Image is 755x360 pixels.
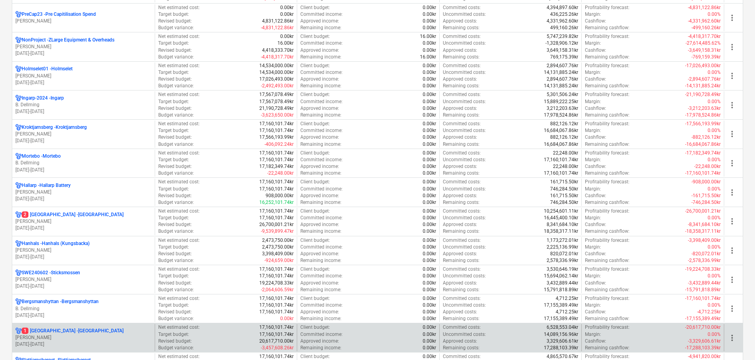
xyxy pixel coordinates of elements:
p: 882,126.12kr [550,134,578,141]
p: Approved costs : [443,47,477,54]
div: 1[GEOGRAPHIC_DATA] -[GEOGRAPHIC_DATA][PERSON_NAME][DATE]-[DATE] [15,328,152,348]
p: Remaining income : [300,170,341,177]
p: -499,160.26kr [691,25,721,31]
p: 14,131,885.24kr [544,69,578,76]
p: 4,394,897.60kr [547,4,578,11]
p: 0.00kr [280,11,294,18]
p: 16.00kr [420,33,436,40]
p: Margin : [585,11,601,18]
p: 17,160,101.74kr [259,186,294,192]
p: 4,418,333.70kr [262,47,294,54]
p: Uncommitted costs : [443,156,486,163]
p: -4,831,122.86kr [261,25,294,31]
p: -161,715.50kr [691,192,721,199]
p: Cashflow : [585,76,606,83]
p: 17,566,193.99kr [259,134,294,141]
p: -3,649,158.31kr [688,47,721,54]
p: Remaining income : [300,54,341,60]
p: 0.00kr [423,25,436,31]
p: Net estimated cost : [158,62,200,69]
p: Target budget : [158,186,189,192]
p: 3,212,203.63kr [547,105,578,112]
iframe: Chat Widget [716,322,755,360]
p: Target budget : [158,98,189,105]
p: Budget variance : [158,141,194,148]
span: more_vert [727,71,737,81]
p: SWE240602 - Sticksmossen [22,270,80,276]
p: Cashflow : [585,105,606,112]
p: -14,131,885.24kr [685,83,721,89]
p: Profitability forecast : [585,91,629,98]
div: SWE240602 -Sticksmossen[PERSON_NAME][DATE]-[DATE] [15,270,152,290]
div: Mortebo -MorteboB. Dellming[DATE]-[DATE] [15,153,152,173]
p: Remaining cashflow : [585,25,629,31]
p: 0.00kr [423,69,436,76]
p: Remaining income : [300,141,341,148]
p: 0.00kr [423,98,436,105]
div: Project has multi currencies enabled [15,95,22,102]
p: -21,190,728.49kr [685,91,721,98]
p: Remaining cashflow : [585,112,629,119]
span: 2 [22,211,28,218]
p: 0.00kr [423,112,436,119]
p: Target budget : [158,69,189,76]
p: 0.00kr [423,179,436,185]
div: Project has multi currencies enabled [15,37,22,43]
p: Profitability forecast : [585,62,629,69]
p: Budget variance : [158,170,194,177]
p: Budget variance : [158,83,194,89]
p: PreCap23 - Pre Capitilisation Spend [22,11,96,18]
p: 17,160,101.74kr [544,170,578,177]
p: Remaining costs : [443,54,480,60]
p: 16,684,067.86kr [544,141,578,148]
p: -17,182,349.74kr [685,150,721,156]
p: 16,252,101.74kr [259,199,294,206]
div: Project has multi currencies enabled [15,66,22,72]
p: Remaining costs : [443,112,480,119]
p: [DATE] - [DATE] [15,254,152,260]
p: 0.00kr [423,62,436,69]
p: Kroktjarnsberg - Kroktjarnsberg [22,124,87,131]
p: Approved income : [300,163,339,170]
p: -406,092.24kr [264,141,294,148]
p: 17,567,078.49kr [259,91,294,98]
p: 0.00kr [423,192,436,199]
p: 882,126.12kr [550,121,578,127]
p: -769,159.39kr [691,54,721,60]
p: Hallarp - Hallarp Battery [22,182,71,189]
p: Remaining income : [300,25,341,31]
p: 0.00kr [423,40,436,47]
p: [PERSON_NAME] [15,334,152,341]
p: Ingarp-2024 - Ingarp [22,95,64,102]
p: 0.00kr [423,141,436,148]
p: -2,492,493.00kr [261,83,294,89]
p: Remaining costs : [443,170,480,177]
p: 14,534,000.00kr [259,69,294,76]
p: Committed costs : [443,33,481,40]
p: -22,248.00kr [694,163,721,170]
p: Budget variance : [158,54,194,60]
p: B. Dellming [15,305,152,312]
p: Revised budget : [158,18,192,25]
div: Project has multi currencies enabled [15,298,22,305]
p: 17,160,101.74kr [259,121,294,127]
p: 5,301,506.24kr [547,91,578,98]
p: 0.00kr [423,18,436,25]
p: Approved costs : [443,18,477,25]
p: 4,331,962.60kr [547,18,578,25]
p: Committed income : [300,127,343,134]
p: -17,566,193.99kr [685,121,721,127]
p: Remaining income : [300,199,341,206]
p: Committed costs : [443,179,481,185]
p: Cashflow : [585,18,606,25]
p: 17,160,101.74kr [259,208,294,215]
p: Revised budget : [158,76,192,83]
p: 17,978,524.86kr [544,112,578,119]
p: 16,684,067.86kr [544,127,578,134]
p: 0.00kr [423,11,436,18]
p: Committed costs : [443,91,481,98]
p: Uncommitted costs : [443,69,486,76]
p: Revised budget : [158,47,192,54]
p: Client budget : [300,179,330,185]
p: Approved costs : [443,192,477,199]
